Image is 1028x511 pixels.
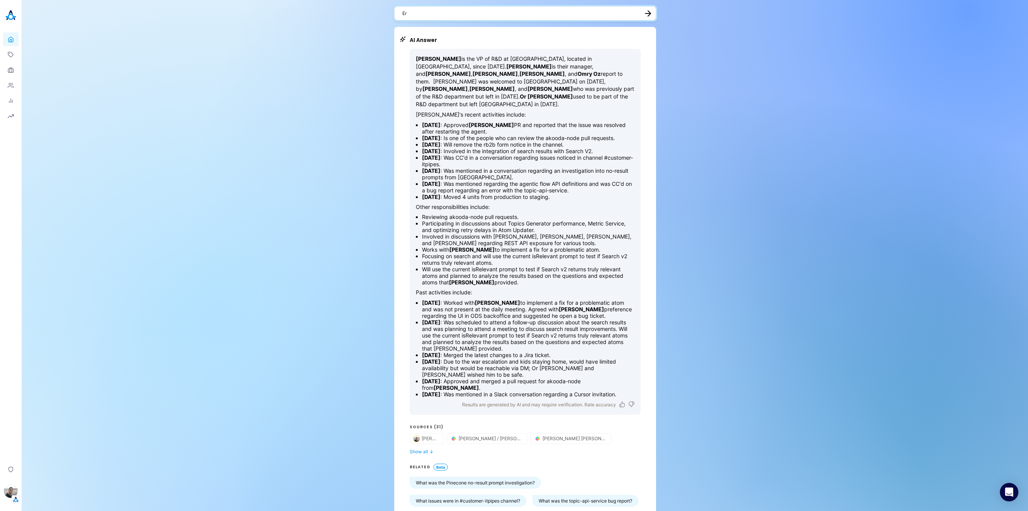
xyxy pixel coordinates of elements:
button: Like [619,401,625,407]
strong: [PERSON_NAME] [469,122,514,128]
span: [PERSON_NAME] / [PERSON_NAME] I think we need to increase our quota on Coralogix staging. [image] [459,436,522,441]
strong: [PERSON_NAME] [472,70,518,77]
h2: AI Answer [410,36,641,44]
p: Results are generated by AI and may require verification. Rate accuracy [462,401,616,409]
img: Tenant Logo [12,496,20,503]
li: : Approved and merged a pull request for akooda-node from . [422,378,635,391]
strong: [PERSON_NAME] [519,70,565,77]
strong: [PERSON_NAME] [559,306,604,312]
span: [PERSON_NAME] [PERSON_NAME] about the agentic flow API definitions. I don't think I understood wh... [542,436,606,441]
li: : Involved in the integration of search results with Search V2. [422,148,635,154]
span: Beta [434,464,448,471]
p: [PERSON_NAME]'s recent activities include: [416,111,635,119]
button: source-button [531,434,611,444]
strong: Omry Oz [578,70,601,77]
button: source-button [447,434,527,444]
button: Show all ↓ [410,449,641,454]
strong: [DATE] [422,154,440,161]
strong: [PERSON_NAME] [469,85,515,92]
strong: [DATE] [422,194,440,200]
strong: [PERSON_NAME] [422,85,468,92]
strong: [DATE] [422,135,440,141]
li: : Was mentioned in a Slack conversation regarding a Cursor invitation. [422,391,635,397]
li: : Approved PR and reported that the issue was resolved after restarting the agent. [422,122,635,135]
li: : Is one of the people who can review the akooda-node pull requests. [422,135,635,141]
li: : Was mentioned in a conversation regarding an investigation into no-result prompts from [GEOGRAP... [422,167,635,180]
strong: [DATE] [422,141,440,148]
h3: RELATED [410,464,430,470]
strong: [DATE] [422,358,440,365]
p: Other responsibilities include: [416,203,635,211]
button: What was the topic-api-service bug report? [532,495,638,507]
img: Eli Leon [4,484,18,498]
p: is the VP of R&D at [GEOGRAPHIC_DATA], located in [GEOGRAPHIC_DATA], since [DATE]. is their manag... [416,55,635,108]
strong: Or [PERSON_NAME] [520,93,573,100]
strong: [DATE] [422,378,440,384]
strong: [DATE] [422,352,440,358]
div: Open Intercom Messenger [1000,483,1018,501]
li: : Was scheduled to attend a follow-up discussion about the search results and was planning to att... [422,319,635,352]
img: Eli Leon [413,435,420,442]
strong: [DATE] [422,391,440,397]
strong: [PERSON_NAME] [475,299,520,306]
li: Participating in discussions about Topics Generator performance, Metric Service, and optimizing r... [422,220,635,233]
li: : Moved 4 units from production to staging. [422,194,635,200]
li: : Worked with to implement a fix for a problematic atom and was not present at the daily meeting.... [422,299,635,319]
strong: [DATE] [422,319,440,326]
strong: [DATE] [422,122,440,128]
li: Works with to implement a fix for a problematic atom. [422,246,635,253]
strong: [DATE] [422,167,440,174]
button: Eli LeonTenant Logo [3,481,18,503]
textarea: Er [402,10,639,17]
strong: [PERSON_NAME] [416,55,461,62]
button: source-button [410,434,443,444]
li: Involved in discussions with [PERSON_NAME], [PERSON_NAME], [PERSON_NAME], and [PERSON_NAME] regar... [422,233,635,246]
li: : Merged the latest changes to a Jira ticket. [422,352,635,358]
h3: Sources (31) [410,424,641,430]
button: What issues were in #customer-itpipes channel? [410,495,526,507]
strong: [PERSON_NAME] [449,246,495,253]
strong: [PERSON_NAME] [527,85,573,92]
img: Slack [534,435,541,442]
li: : Was mentioned regarding the agentic flow API definitions and was CC'd on a bug report regarding... [422,180,635,194]
li: : Was CC'd in a conversation regarding issues noticed in channel #customer-itpipes. [422,154,635,167]
li: : Due to the war escalation and kids staying home, would have limited availability but would be r... [422,358,635,378]
strong: [PERSON_NAME] [425,70,471,77]
strong: [DATE] [422,180,440,187]
strong: [PERSON_NAME] [434,384,479,391]
li: Will use the current isRelevant prompt to test if Search v2 returns truly relevant atoms and plan... [422,266,635,286]
span: ↓ [429,449,434,454]
strong: [PERSON_NAME] [506,63,552,70]
strong: [PERSON_NAME] [449,279,494,286]
button: What was the Pinecone no-result prompt investigation? [410,477,541,489]
p: Past activities include: [416,289,635,296]
img: Akooda Logo [3,8,18,23]
span: [PERSON_NAME] [422,436,439,441]
strong: [DATE] [422,148,440,154]
li: Focusing on search and will use the current isRelevant prompt to test if Search v2 returns truly ... [422,253,635,266]
li: Reviewing akooda-node pull requests. [422,214,635,220]
li: : Will remove the rb2b form notice in the channel. [422,141,635,148]
button: Dislike [628,401,635,407]
img: Slack [450,435,457,442]
strong: [DATE] [422,299,440,306]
